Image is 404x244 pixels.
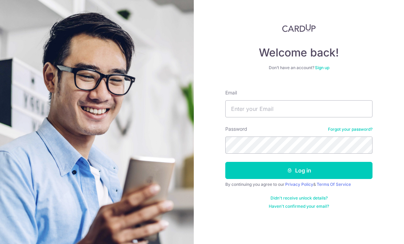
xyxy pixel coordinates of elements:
[315,65,329,70] a: Sign up
[225,100,373,117] input: Enter your Email
[282,24,316,32] img: CardUp Logo
[328,127,373,132] a: Forgot your password?
[225,46,373,60] h4: Welcome back!
[225,182,373,187] div: By continuing you agree to our &
[317,182,351,187] a: Terms Of Service
[285,182,313,187] a: Privacy Policy
[269,204,329,209] a: Haven't confirmed your email?
[225,162,373,179] button: Log in
[225,89,237,96] label: Email
[270,195,328,201] a: Didn't receive unlock details?
[225,126,247,132] label: Password
[225,65,373,70] div: Don’t have an account?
